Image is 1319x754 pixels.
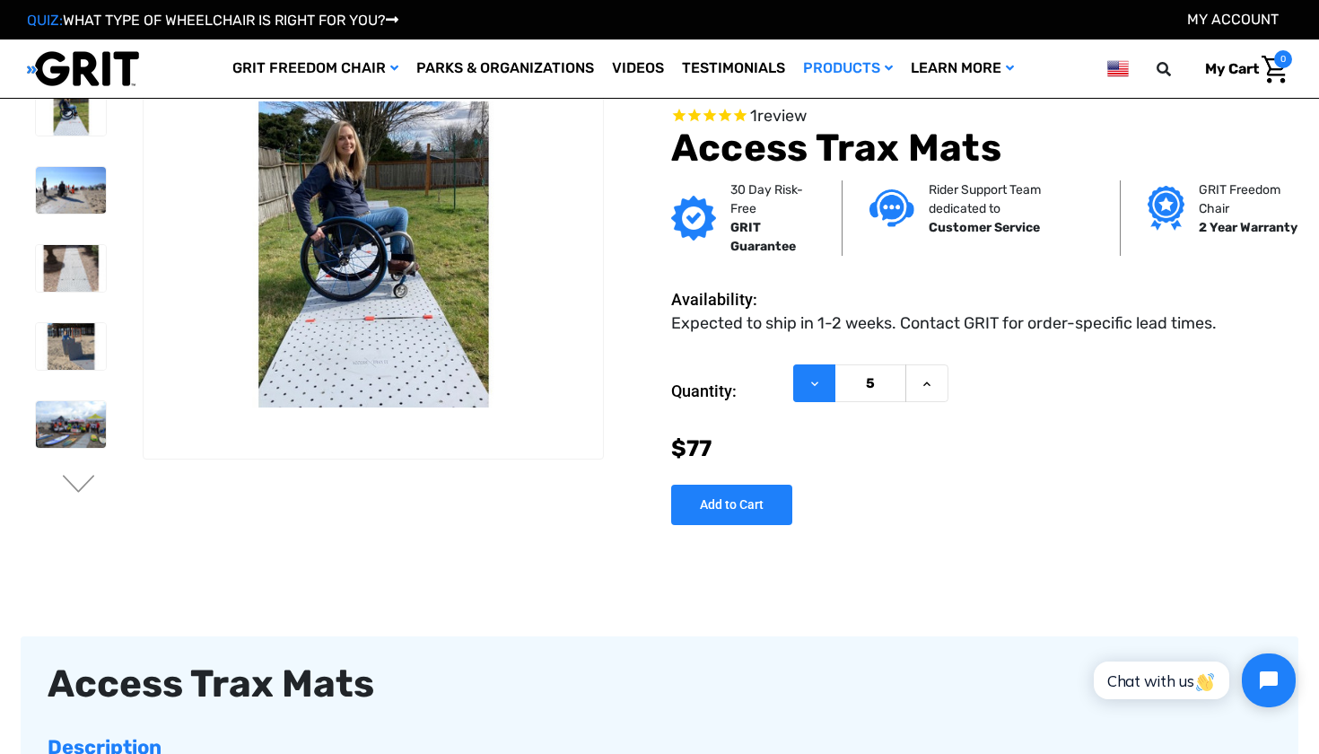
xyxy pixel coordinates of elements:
img: Access Trax Mats [36,323,106,370]
img: Access Trax Mats [144,101,603,408]
a: Cart with 0 items [1192,50,1292,88]
span: Rated 5.0 out of 5 stars 1 reviews [671,106,1292,126]
img: Access Trax Mats [36,245,106,292]
img: us.png [1107,57,1129,80]
img: Access Trax Mats [36,90,106,136]
iframe: Tidio Chat [1074,638,1311,723]
dd: Expected to ship in 1-2 weeks. Contact GRIT for order-specific lead times. [671,311,1217,335]
span: QUIZ: [27,12,63,29]
a: Testimonials [673,39,794,98]
dt: Availability: [671,286,784,311]
span: 0 [1274,50,1292,68]
img: Cart [1262,56,1288,83]
strong: GRIT Guarantee [730,219,796,253]
a: Account [1187,11,1279,28]
img: GRIT Guarantee [671,195,716,240]
span: My Cart [1205,60,1259,77]
a: Learn More [902,39,1023,98]
span: review [757,105,807,125]
label: Quantity: [671,364,784,417]
h1: Access Trax Mats [671,126,1292,171]
a: GRIT Freedom Chair [223,39,407,98]
a: Parks & Organizations [407,39,603,98]
img: GRIT All-Terrain Wheelchair and Mobility Equipment [27,50,139,87]
div: Access Trax Mats [48,663,1271,705]
a: QUIZ:WHAT TYPE OF WHEELCHAIR IS RIGHT FOR YOU? [27,12,398,29]
img: Access Trax Mats [36,401,106,448]
span: 1 reviews [750,105,807,125]
a: Products [794,39,902,98]
p: 30 Day Risk-Free [730,180,815,217]
p: GRIT Freedom Chair [1199,180,1298,217]
p: Rider Support Team dedicated to [929,180,1093,217]
input: Search [1165,50,1192,88]
a: Videos [603,39,673,98]
img: Customer service [869,189,914,226]
img: Access Trax Mats [36,167,106,214]
img: Grit freedom [1148,186,1184,231]
strong: Customer Service [929,219,1040,234]
span: $77 [671,434,712,460]
strong: 2 Year Warranty [1199,219,1297,234]
input: Add to Cart [671,485,792,525]
button: Go to slide 2 of 6 [60,475,98,496]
